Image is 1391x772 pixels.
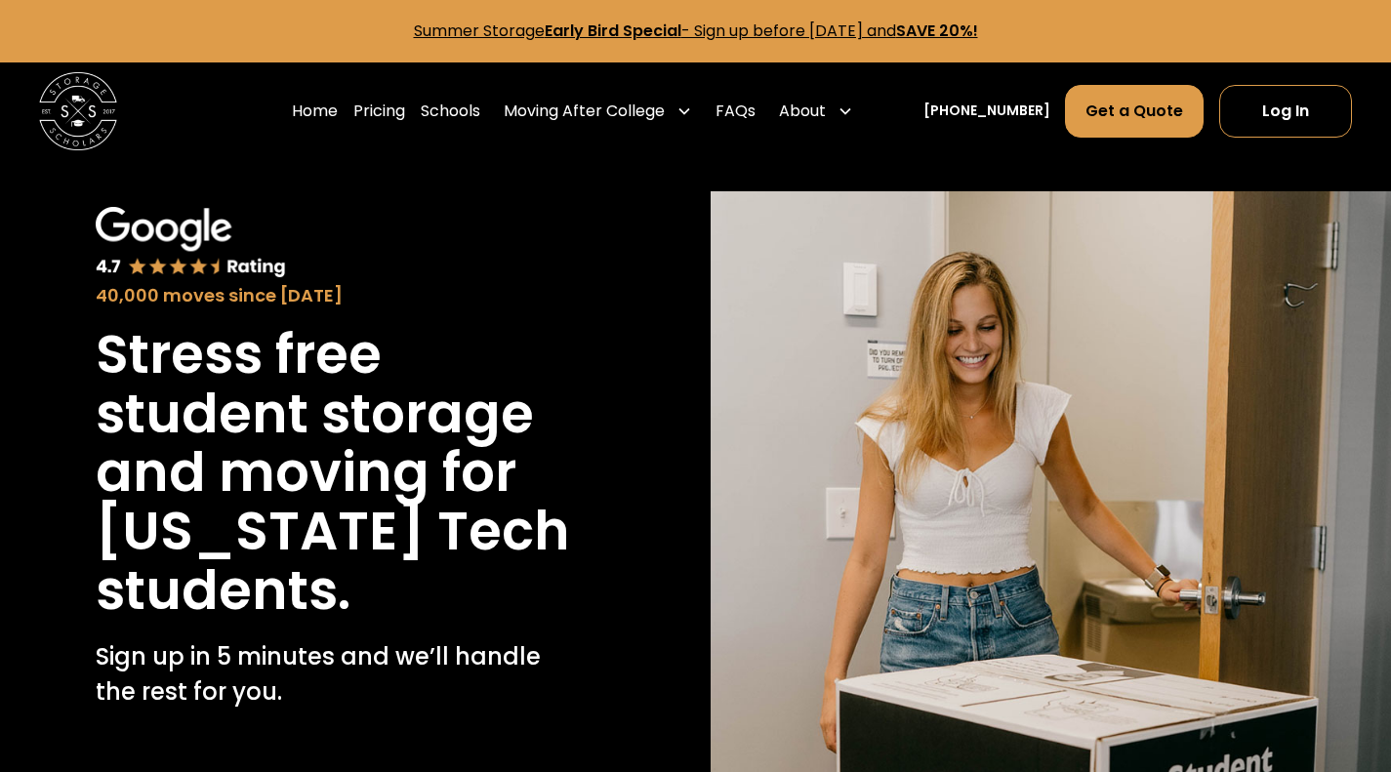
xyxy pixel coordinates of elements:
[1219,85,1352,138] a: Log In
[353,84,405,139] a: Pricing
[96,325,586,502] h1: Stress free student storage and moving for
[896,20,978,42] strong: SAVE 20%!
[96,283,586,309] div: 40,000 moves since [DATE]
[414,20,978,42] a: Summer StorageEarly Bird Special- Sign up before [DATE] andSAVE 20%!
[96,502,570,560] h1: [US_STATE] Tech
[716,84,756,139] a: FAQs
[771,84,861,139] div: About
[504,100,665,123] div: Moving After College
[292,84,338,139] a: Home
[39,72,117,150] img: Storage Scholars main logo
[496,84,700,139] div: Moving After College
[545,20,681,42] strong: Early Bird Special
[96,639,586,710] p: Sign up in 5 minutes and we’ll handle the rest for you.
[1065,85,1204,138] a: Get a Quote
[421,84,480,139] a: Schools
[923,101,1050,121] a: [PHONE_NUMBER]
[96,207,287,280] img: Google 4.7 star rating
[779,100,826,123] div: About
[96,561,350,620] h1: students.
